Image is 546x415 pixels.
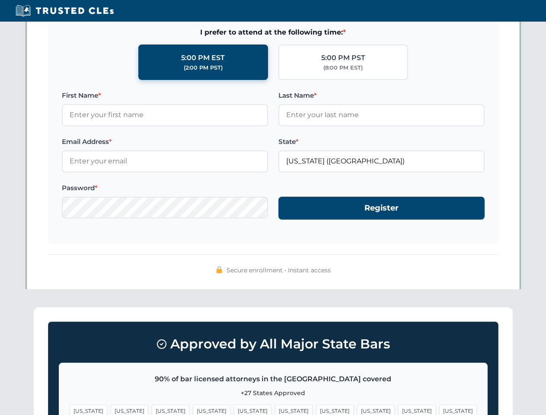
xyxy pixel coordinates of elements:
[70,373,477,385] p: 90% of bar licensed attorneys in the [GEOGRAPHIC_DATA] covered
[62,183,268,193] label: Password
[278,137,485,147] label: State
[227,265,331,275] span: Secure enrollment • Instant access
[13,4,116,17] img: Trusted CLEs
[278,197,485,220] button: Register
[59,332,488,356] h3: Approved by All Major State Bars
[278,104,485,126] input: Enter your last name
[216,266,223,273] img: 🔒
[62,137,268,147] label: Email Address
[62,27,485,38] span: I prefer to attend at the following time:
[62,90,268,101] label: First Name
[70,388,477,398] p: +27 States Approved
[321,52,365,64] div: 5:00 PM PST
[278,90,485,101] label: Last Name
[278,150,485,172] input: Florida (FL)
[62,104,268,126] input: Enter your first name
[62,150,268,172] input: Enter your email
[184,64,223,72] div: (2:00 PM PST)
[323,64,363,72] div: (8:00 PM EST)
[181,52,225,64] div: 5:00 PM EST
